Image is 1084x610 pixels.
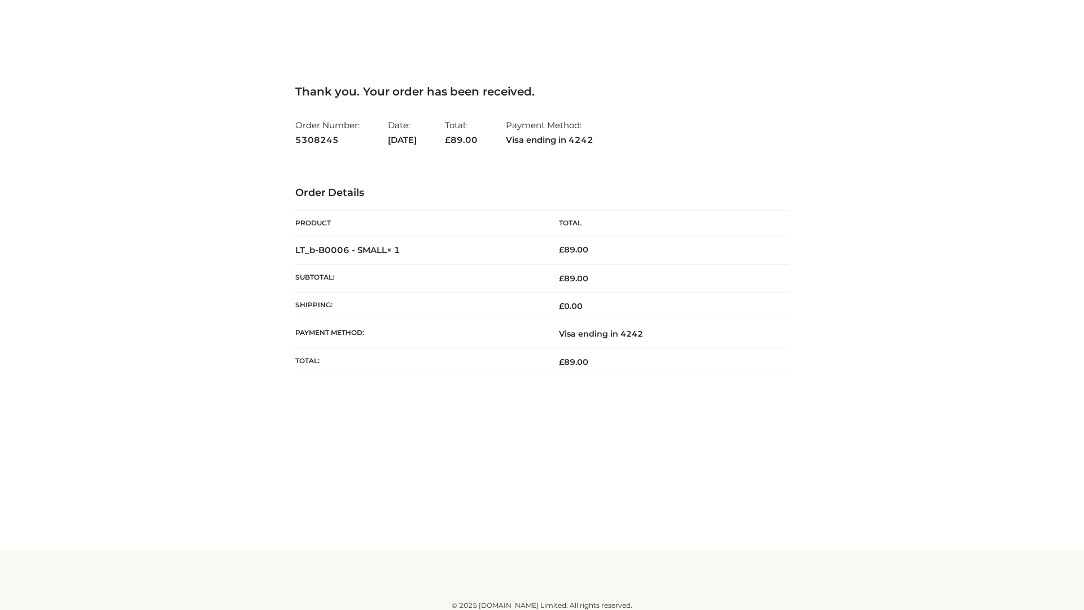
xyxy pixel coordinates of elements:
span: 89.00 [559,357,588,367]
h3: Order Details [295,187,789,199]
li: Payment Method: [506,115,593,150]
strong: [DATE] [388,133,417,147]
li: Order Number: [295,115,360,150]
strong: × 1 [387,245,400,255]
span: £ [559,245,564,255]
span: £ [445,134,451,145]
span: 89.00 [559,273,588,284]
span: £ [559,273,564,284]
bdi: 89.00 [559,245,588,255]
strong: Visa ending in 4242 [506,133,593,147]
span: 89.00 [445,134,478,145]
li: Date: [388,115,417,150]
span: £ [559,357,564,367]
th: Total: [295,348,542,376]
strong: 5308245 [295,133,360,147]
th: Shipping: [295,293,542,320]
li: Total: [445,115,478,150]
th: Product [295,211,542,236]
td: Visa ending in 4242 [542,320,789,348]
bdi: 0.00 [559,301,583,311]
h3: Thank you. Your order has been received. [295,85,789,98]
th: Total [542,211,789,236]
strong: LT_b-B0006 - SMALL [295,245,400,255]
th: Payment method: [295,320,542,348]
span: £ [559,301,564,311]
th: Subtotal: [295,264,542,292]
